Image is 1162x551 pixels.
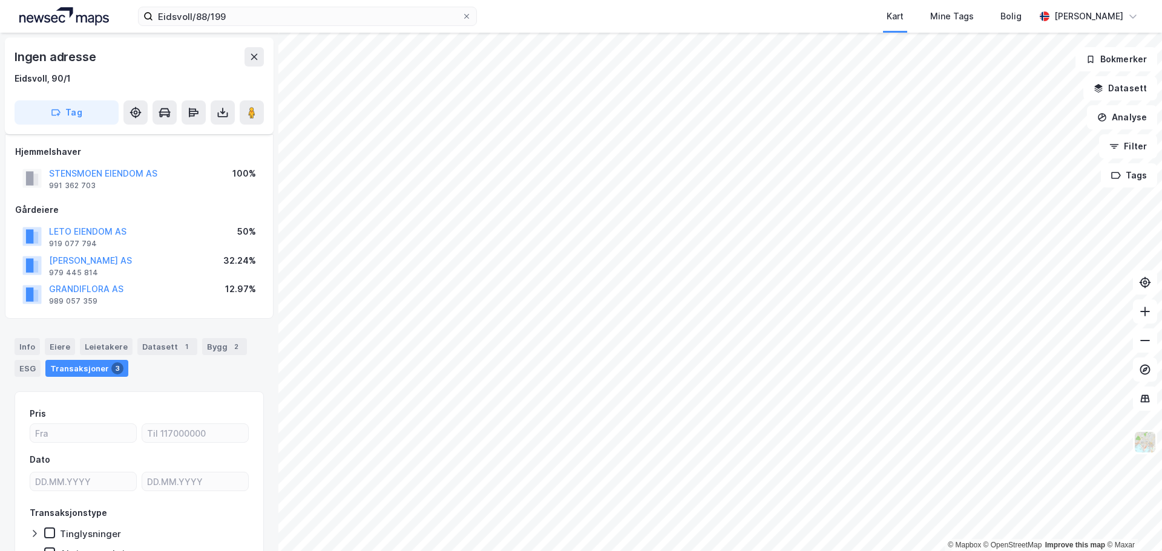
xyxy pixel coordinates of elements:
div: Mine Tags [930,9,974,24]
button: Tags [1101,163,1157,187]
div: Ingen adresse [15,47,98,67]
div: Eiere [45,338,75,355]
div: Tinglysninger [60,528,121,540]
div: 3 [111,362,123,374]
button: Bokmerker [1075,47,1157,71]
div: Gårdeiere [15,203,263,217]
div: [PERSON_NAME] [1054,9,1123,24]
div: 919 077 794 [49,239,97,249]
img: Z [1134,431,1157,454]
div: 989 057 359 [49,296,97,306]
div: Eidsvoll, 90/1 [15,71,71,86]
input: Til 117000000 [142,424,248,442]
div: Bygg [202,338,247,355]
input: Fra [30,424,136,442]
input: DD.MM.YYYY [142,472,248,491]
button: Datasett [1083,76,1157,100]
div: Transaksjoner [45,360,128,377]
div: Leietakere [80,338,133,355]
div: Hjemmelshaver [15,145,263,159]
div: Datasett [137,338,197,355]
div: Kart [887,9,904,24]
div: 50% [237,224,256,239]
button: Filter [1099,134,1157,158]
button: Analyse [1087,105,1157,129]
img: logo.a4113a55bc3d86da70a041830d287a7e.svg [19,7,109,25]
div: Info [15,338,40,355]
a: OpenStreetMap [983,541,1042,549]
input: DD.MM.YYYY [30,472,136,491]
iframe: Chat Widget [1101,493,1162,551]
div: 979 445 814 [49,268,98,278]
div: 991 362 703 [49,181,96,191]
div: Kontrollprogram for chat [1101,493,1162,551]
div: ESG [15,360,41,377]
div: 2 [230,341,242,353]
button: Tag [15,100,119,125]
div: 12.97% [225,282,256,296]
a: Improve this map [1045,541,1105,549]
input: Søk på adresse, matrikkel, gårdeiere, leietakere eller personer [153,7,462,25]
div: Pris [30,406,46,421]
div: 100% [232,166,256,181]
div: 32.24% [223,253,256,268]
div: Bolig [1000,9,1022,24]
div: Dato [30,452,50,467]
div: Transaksjonstype [30,506,107,520]
a: Mapbox [948,541,981,549]
div: 1 [180,341,192,353]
